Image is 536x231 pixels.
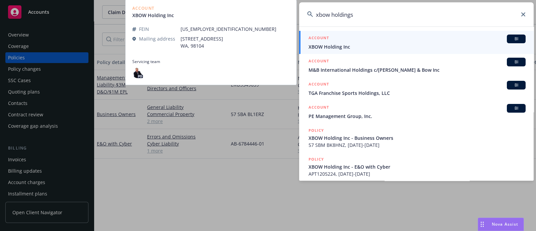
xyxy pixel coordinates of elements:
h5: POLICY [309,127,324,134]
h5: POLICY [309,156,324,163]
div: Drag to move [478,218,486,231]
span: M&B International Holdings c/[PERSON_NAME] & Bow Inc [309,66,526,73]
span: XBOW Holding Inc [309,43,526,50]
a: POLICYXBOW Holding Inc - Business Owners57 SBM BK8HNZ, [DATE]-[DATE] [299,123,534,152]
a: ACCOUNTBIXBOW Holding Inc [299,31,534,54]
input: Search... [299,2,534,26]
span: Nova Assist [492,221,518,227]
a: ACCOUNTBIPE Management Group, Inc. [299,100,534,123]
span: XBOW Holding Inc - Business Owners [309,134,526,141]
span: APT1205224, [DATE]-[DATE] [309,170,526,177]
h5: ACCOUNT [309,81,329,89]
a: ACCOUNTBITGA Franchise Sports Holdings, LLC [299,77,534,100]
span: BI [510,105,523,111]
span: BI [510,59,523,65]
button: Nova Assist [478,218,524,231]
h5: ACCOUNT [309,104,329,112]
span: XBOW Holding Inc - E&O with Cyber [309,163,526,170]
span: BI [510,82,523,88]
span: BI [510,36,523,42]
span: TGA Franchise Sports Holdings, LLC [309,90,526,97]
a: ACCOUNTBIM&B International Holdings c/[PERSON_NAME] & Bow Inc [299,54,534,77]
h5: ACCOUNT [309,58,329,66]
span: 57 SBM BK8HNZ, [DATE]-[DATE] [309,141,526,149]
span: PE Management Group, Inc. [309,113,526,120]
h5: ACCOUNT [309,35,329,43]
a: POLICYXBOW Holding Inc - E&O with CyberAPT1205224, [DATE]-[DATE] [299,152,534,181]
